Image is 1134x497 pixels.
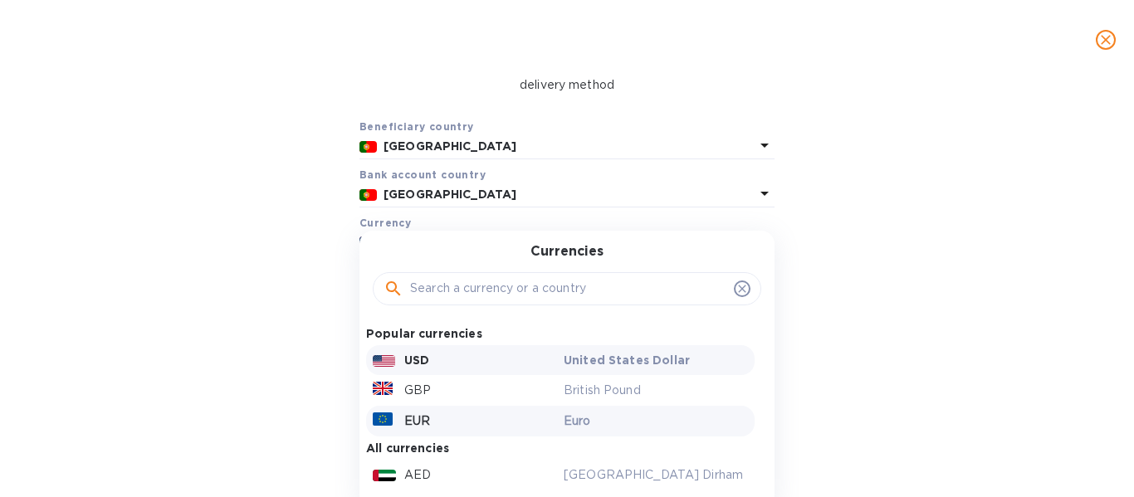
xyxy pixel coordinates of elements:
[384,188,516,201] b: [GEOGRAPHIC_DATA]
[404,412,430,430] p: EUR
[564,466,748,484] p: [GEOGRAPHIC_DATA] Dirham
[373,355,395,367] img: USD
[564,412,748,430] p: Euro
[404,466,431,484] p: AED
[366,322,482,345] p: Popular currencies
[404,382,431,399] p: GBP
[359,120,474,133] b: Beneficiary country
[359,168,486,181] b: Bank account cоuntry
[359,217,411,229] b: Currency
[359,189,377,201] img: PT
[384,139,516,153] b: [GEOGRAPHIC_DATA]
[359,236,382,248] img: USD
[359,141,377,153] img: PT
[410,276,727,301] input: Search a currency or a country
[373,470,396,481] img: AED
[404,352,429,368] p: USD
[366,436,449,460] p: All currencies
[1086,20,1126,60] button: close
[564,352,748,368] p: United States Dollar
[530,244,604,260] h3: Currencies
[564,382,748,399] p: British Pound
